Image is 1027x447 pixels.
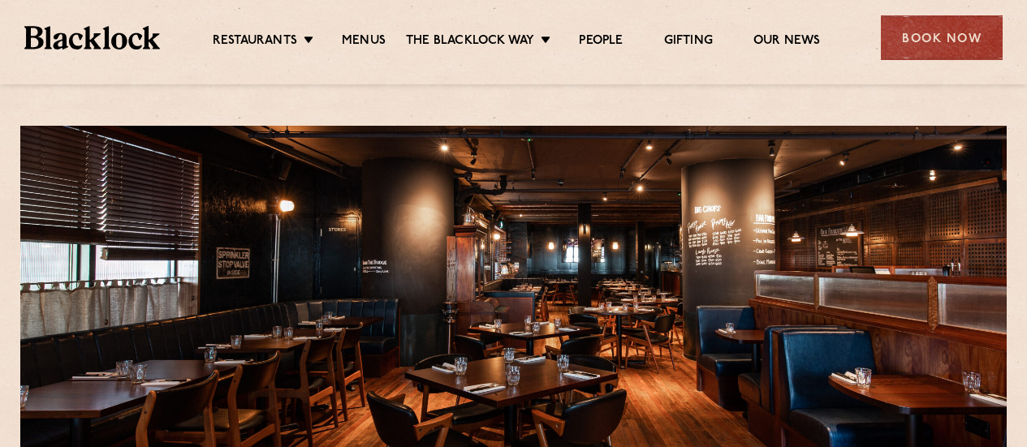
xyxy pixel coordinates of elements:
[213,33,297,51] a: Restaurants
[406,33,534,51] a: The Blacklock Way
[881,15,1003,60] div: Book Now
[664,33,713,51] a: Gifting
[24,26,160,49] img: BL_Textured_Logo-footer-cropped.svg
[342,33,386,51] a: Menus
[753,33,821,51] a: Our News
[579,33,623,51] a: People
